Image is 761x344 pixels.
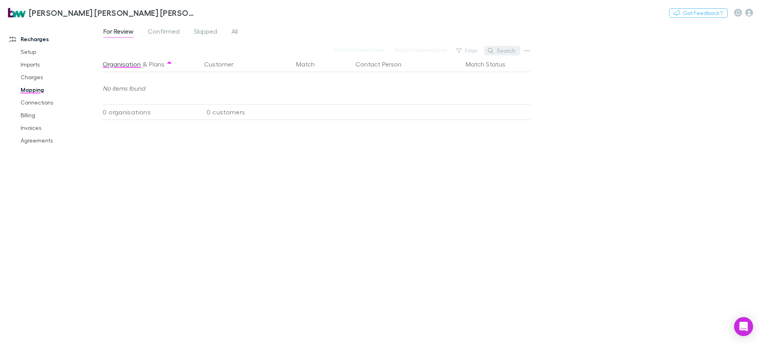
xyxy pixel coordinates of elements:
button: Confirm0 matches [329,45,389,55]
button: Filter [452,46,482,55]
span: For Review [103,27,134,38]
button: Match Status [466,56,515,72]
img: Brewster Walsh Waters Partners's Logo [8,8,26,17]
a: Charges [13,71,109,84]
a: Imports [13,58,109,71]
span: Confirmed [148,27,180,38]
button: Match [296,56,324,72]
div: 0 organisations [103,104,198,120]
button: Customer [204,56,243,72]
a: Billing [13,109,109,122]
h3: [PERSON_NAME] [PERSON_NAME] [PERSON_NAME] Partners [29,8,197,17]
span: All [231,27,238,38]
div: No items found [103,72,526,104]
a: Recharges [2,33,109,46]
button: Search [484,46,520,55]
div: 0 customers [198,104,293,120]
a: Mapping [13,84,109,96]
div: & [103,56,195,72]
a: [PERSON_NAME] [PERSON_NAME] [PERSON_NAME] Partners [3,3,201,22]
button: Got Feedback? [669,8,728,18]
button: Organisation [103,56,141,72]
a: Agreements [13,134,109,147]
a: Invoices [13,122,109,134]
a: Connections [13,96,109,109]
div: Open Intercom Messenger [734,317,753,336]
a: Setup [13,46,109,58]
span: Skipped [194,27,217,38]
button: Contact Person [356,56,411,72]
button: Skip0 organisations [389,45,452,55]
button: Plans [149,56,164,72]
